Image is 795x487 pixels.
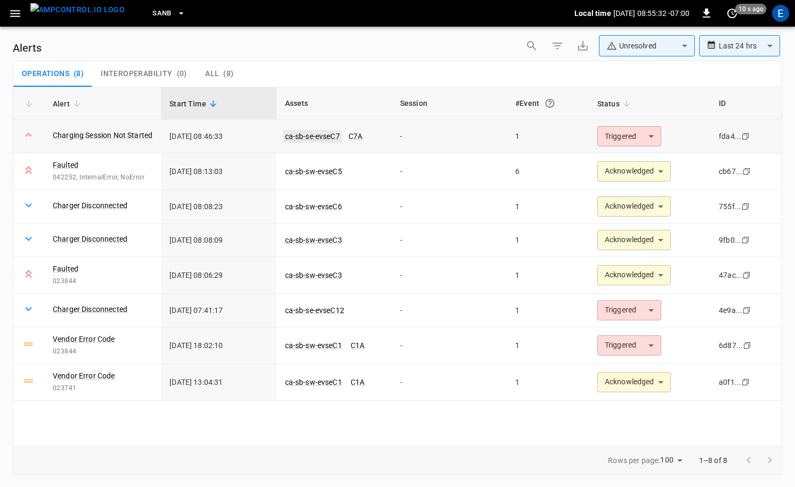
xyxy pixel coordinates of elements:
[719,235,741,245] div: 9fb0...
[285,306,344,315] a: ca-sb-se-evseC12
[53,334,115,344] a: Vendor Error Code
[101,69,172,79] span: Interoperability
[53,346,152,357] span: 023844
[741,376,751,388] div: copy
[597,230,671,250] div: Acknowledged
[597,126,661,146] div: Triggered
[507,224,589,257] td: 1
[161,294,276,327] td: [DATE] 07:41:17
[392,224,507,257] td: -
[507,327,589,364] td: 1
[507,294,589,327] td: 1
[597,97,634,110] span: Status
[719,270,742,280] div: 47ac...
[283,130,342,143] a: ca-sb-se-evseC7
[285,271,342,279] a: ca-sb-sw-evseC3
[507,153,589,190] td: 6
[392,153,507,190] td: -
[597,372,671,392] div: Acknowledged
[53,304,127,315] a: Charger Disconnected
[741,130,751,142] div: copy
[53,200,127,211] a: Charger Disconnected
[223,69,233,79] span: ( 8 )
[507,364,589,401] td: 1
[741,201,751,212] div: copy
[741,234,751,246] div: copy
[161,327,276,364] td: [DATE] 18:02:10
[597,265,671,285] div: Acknowledged
[161,190,276,224] td: [DATE] 08:08:23
[285,236,342,244] a: ca-sb-sw-evseC3
[74,69,84,79] span: ( 8 )
[351,378,364,386] a: C1A
[597,196,671,217] div: Acknowledged
[507,257,589,294] td: 1
[205,69,219,79] span: All
[53,383,152,394] span: 023741
[719,201,741,212] div: 755f...
[540,94,559,113] button: An event is a single occurrence of an issue. An alert groups related events for the same asset, m...
[177,69,187,79] span: ( 0 )
[742,340,753,351] div: copy
[724,5,741,22] button: set refresh interval
[351,341,364,350] a: C1A
[285,378,342,386] a: ca-sb-sw-evseC1
[161,364,276,401] td: [DATE] 13:04:31
[161,224,276,257] td: [DATE] 08:08:09
[574,8,611,19] p: Local time
[348,132,362,141] a: C7A
[719,36,780,56] div: Last 24 hrs
[13,39,42,56] h6: Alerts
[169,97,220,110] span: Start Time
[53,370,115,381] a: Vendor Error Code
[507,190,589,224] td: 1
[719,377,741,387] div: a0f1...
[53,263,78,274] a: Faulted
[392,120,507,153] td: -
[53,130,152,141] a: Charging Session Not Started
[392,87,507,120] th: Session
[735,4,767,14] span: 10 s ago
[597,335,661,356] div: Triggered
[392,190,507,224] td: -
[660,452,686,468] div: 100
[699,455,727,466] p: 1–8 of 8
[152,7,172,20] span: SanB
[277,87,392,120] th: Assets
[392,257,507,294] td: -
[53,172,152,183] span: 042252, InternalError, NoError
[285,341,342,350] a: ca-sb-sw-evseC1
[161,257,276,294] td: [DATE] 08:06:29
[392,364,507,401] td: -
[22,69,69,79] span: Operations
[53,276,152,287] span: 023844
[719,131,741,142] div: fda4...
[742,304,752,316] div: copy
[772,5,789,22] div: profile-icon
[53,97,84,110] span: Alert
[285,167,342,176] a: ca-sb-sw-evseC5
[742,269,752,281] div: copy
[597,300,661,320] div: Triggered
[613,8,689,19] p: [DATE] 08:55:32 -07:00
[515,94,580,113] div: #Event
[719,340,743,351] div: 6d87...
[392,294,507,327] td: -
[161,120,276,153] td: [DATE] 08:46:33
[719,166,742,177] div: cb67...
[719,305,742,316] div: 4e9a...
[608,455,660,466] p: Rows per page:
[710,87,782,120] th: ID
[507,120,589,153] td: 1
[30,3,125,16] img: ampcontrol.io logo
[161,153,276,190] td: [DATE] 08:13:03
[53,160,78,170] a: Faulted
[742,166,752,177] div: copy
[148,3,190,24] button: SanB
[392,327,507,364] td: -
[606,40,678,52] div: Unresolved
[597,161,671,181] div: Acknowledged
[285,202,342,211] a: ca-sb-sw-evseC6
[53,234,127,244] a: Charger Disconnected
